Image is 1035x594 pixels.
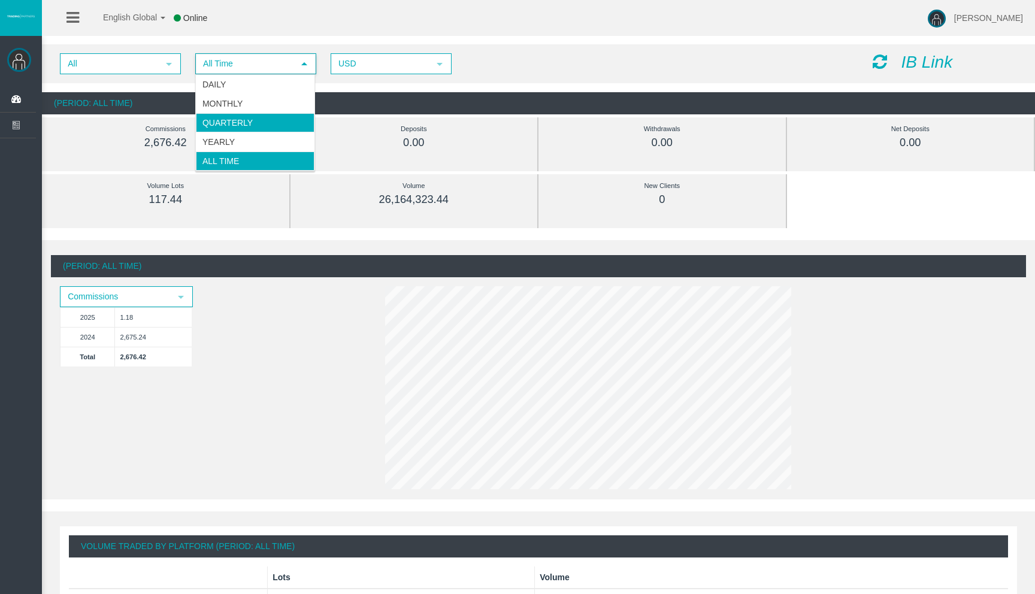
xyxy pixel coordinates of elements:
span: USD [332,54,429,73]
div: 26,164,323.44 [317,193,511,207]
li: Monthly [196,94,314,113]
div: 117.44 [69,193,262,207]
div: Net Deposits [814,122,1007,136]
div: 0.00 [814,136,1007,150]
span: select [299,59,309,69]
div: Volume Lots [69,179,262,193]
i: IB Link [901,53,953,71]
td: 1.18 [115,307,192,327]
td: Total [60,347,115,366]
div: 0.00 [317,136,511,150]
div: 2,676.42 [69,136,262,150]
div: Volume Traded By Platform (Period: All Time) [69,535,1008,557]
div: Commissions [69,122,262,136]
span: Commissions [61,287,170,306]
th: Volume [535,566,1008,589]
span: [PERSON_NAME] [954,13,1023,23]
td: 2025 [60,307,115,327]
td: 2024 [60,327,115,347]
div: 0 [565,193,759,207]
li: Yearly [196,132,314,151]
li: All Time [196,151,314,171]
li: Daily [196,75,314,94]
div: Withdrawals [565,122,759,136]
div: 0.00 [565,136,759,150]
span: All [61,54,158,73]
span: select [164,59,174,69]
i: Reload Dashboard [873,53,887,70]
td: 2,676.42 [115,347,192,366]
div: New Clients [565,179,759,193]
span: select [176,292,186,302]
span: Online [183,13,207,23]
li: Quarterly [196,113,314,132]
img: user-image [928,10,946,28]
img: logo.svg [6,14,36,19]
span: English Global [87,13,157,22]
div: (Period: All Time) [42,92,1035,114]
div: (Period: All Time) [51,255,1026,277]
div: Deposits [317,122,511,136]
th: Lots [268,566,535,589]
span: select [435,59,444,69]
span: All Time [196,54,293,73]
td: 2,675.24 [115,327,192,347]
div: Volume [317,179,511,193]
